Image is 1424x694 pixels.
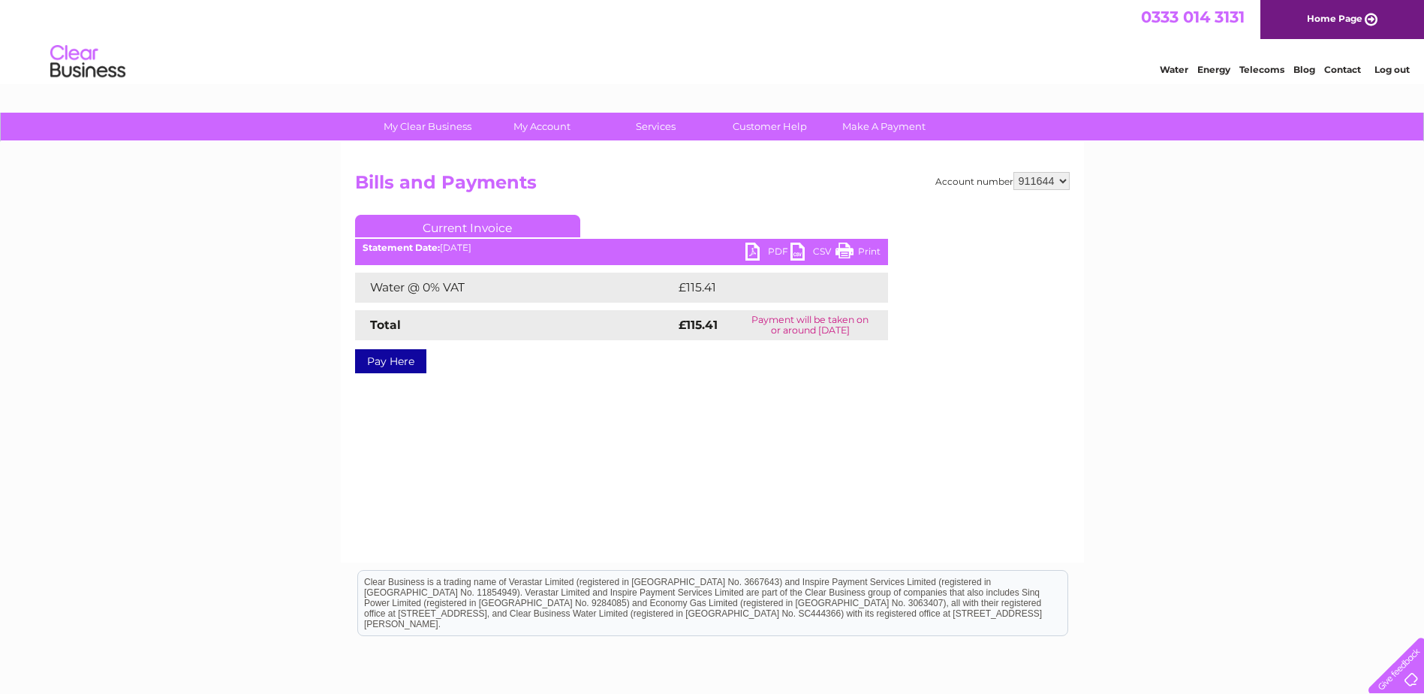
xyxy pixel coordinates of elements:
a: Contact [1324,64,1361,75]
b: Statement Date: [363,242,440,253]
a: My Clear Business [366,113,489,140]
a: Customer Help [708,113,832,140]
strong: £115.41 [679,318,718,332]
a: Blog [1293,64,1315,75]
strong: Total [370,318,401,332]
a: Water [1160,64,1188,75]
td: Water @ 0% VAT [355,273,675,303]
h2: Bills and Payments [355,172,1070,201]
div: Clear Business is a trading name of Verastar Limited (registered in [GEOGRAPHIC_DATA] No. 3667643... [358,8,1067,73]
a: Telecoms [1239,64,1284,75]
a: Make A Payment [822,113,946,140]
a: Services [594,113,718,140]
div: [DATE] [355,243,888,253]
a: CSV [790,243,835,264]
a: 0333 014 3131 [1141,8,1245,26]
div: Account number [935,172,1070,190]
a: Pay Here [355,349,426,373]
a: Energy [1197,64,1230,75]
td: £115.41 [675,273,857,303]
a: Log out [1374,64,1410,75]
a: My Account [480,113,604,140]
a: PDF [745,243,790,264]
a: Current Invoice [355,215,580,237]
td: Payment will be taken on or around [DATE] [733,310,888,340]
a: Print [835,243,881,264]
img: logo.png [50,39,126,85]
